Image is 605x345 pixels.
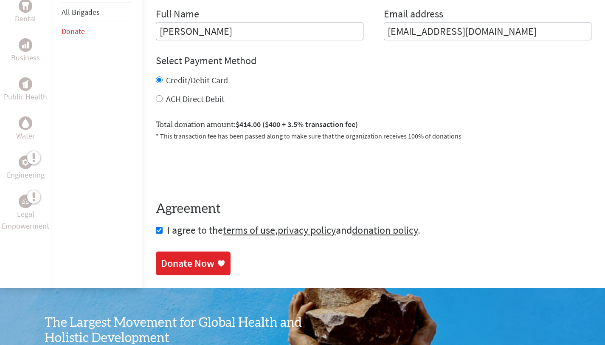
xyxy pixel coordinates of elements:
li: Donate [62,22,132,41]
label: ACH Direct Debit [166,93,225,104]
img: Water [22,119,29,128]
img: Business [22,42,29,48]
a: Donate Now [156,252,231,275]
p: Legal Empowerment [2,208,49,232]
h4: Select Payment Method [156,54,591,68]
h4: Agreement [156,201,591,217]
p: Water [16,130,35,142]
p: Dental [15,13,36,25]
a: terms of use [223,223,275,237]
a: BusinessBusiness [11,38,40,64]
input: Enter Full Name [156,23,363,40]
label: Total donation amount: [156,119,358,131]
span: I agree to the , and . [167,223,420,237]
a: All Brigades [62,7,100,17]
p: Engineering [7,169,45,181]
iframe: To enrich screen reader interactions, please activate Accessibility in Grammarly extension settings [156,151,285,184]
img: Engineering [22,159,29,166]
div: Engineering [19,156,32,169]
img: Dental [22,2,29,10]
p: Public Health [4,91,47,103]
p: * This transaction fee has been passed along to make sure that the organization receives 100% of ... [156,131,591,141]
li: All Brigades [62,3,132,22]
label: Full Name [156,7,199,23]
a: EngineeringEngineering [7,156,45,181]
p: Business [11,52,40,64]
div: Public Health [19,77,32,91]
input: Your Email [384,23,591,40]
a: Legal EmpowermentLegal Empowerment [2,195,49,232]
span: $414.00 ($400 + 3.5% transaction fee) [236,119,358,129]
a: privacy policy [278,223,336,237]
div: Water [19,116,32,130]
a: WaterWater [16,116,35,142]
label: Credit/Debit Card [166,75,228,85]
img: Legal Empowerment [22,199,29,204]
a: donation policy [352,223,418,237]
div: Legal Empowerment [19,195,32,208]
div: Business [19,38,32,52]
a: Donate [62,26,85,36]
a: Public HealthPublic Health [4,77,47,103]
div: Donate Now [161,257,214,270]
label: Email address [384,7,443,23]
img: Public Health [22,80,29,88]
